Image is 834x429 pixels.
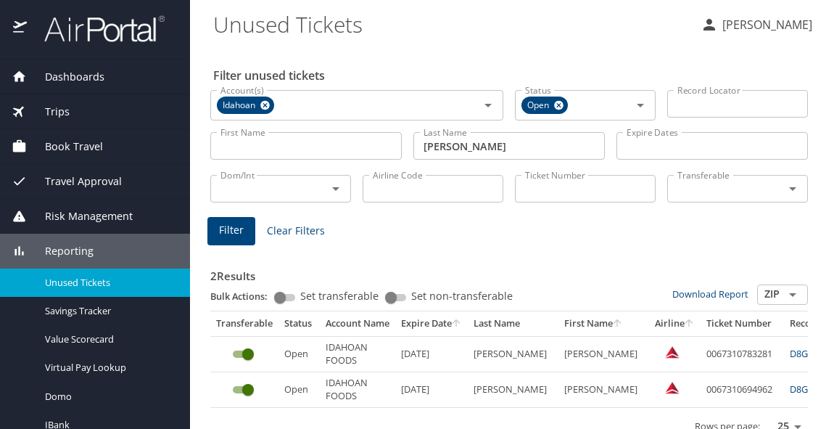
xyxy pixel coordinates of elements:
[27,139,103,155] span: Book Travel
[718,16,812,33] p: [PERSON_NAME]
[790,347,825,360] a: D8GTYG
[320,336,395,372] td: IDAHOAN FOODS
[320,372,395,408] td: IDAHOAN FOODS
[665,345,680,359] img: VxQ0i4AAAAASUVORK5CYII=
[558,372,649,408] td: [PERSON_NAME]
[27,69,104,85] span: Dashboards
[45,390,173,404] span: Domo
[701,336,784,372] td: 0067310783281
[217,98,264,113] span: Idahoan
[27,208,133,224] span: Risk Management
[213,64,811,87] h2: Filter unused tickets
[613,319,623,329] button: sort
[630,95,651,115] button: Open
[210,290,279,303] p: Bulk Actions:
[261,218,331,245] button: Clear Filters
[278,336,320,372] td: Open
[649,311,701,336] th: Airline
[320,311,395,336] th: Account Name
[783,285,803,305] button: Open
[27,173,122,189] span: Travel Approval
[701,372,784,408] td: 0067310694962
[45,304,173,318] span: Savings Tracker
[300,291,379,301] span: Set transferable
[395,372,468,408] td: [DATE]
[411,291,513,301] span: Set non-transferable
[27,243,94,259] span: Reporting
[216,317,273,330] div: Transferable
[558,311,649,336] th: First Name
[672,287,748,301] a: Download Report
[217,97,274,114] div: Idahoan
[521,98,558,113] span: Open
[45,332,173,346] span: Value Scorecard
[326,179,346,199] button: Open
[701,311,784,336] th: Ticket Number
[452,319,462,329] button: sort
[278,372,320,408] td: Open
[267,222,325,240] span: Clear Filters
[13,15,28,43] img: icon-airportal.png
[790,383,824,396] a: D8GP8L
[28,15,165,43] img: airportal-logo.png
[521,97,568,114] div: Open
[213,1,689,46] h1: Unused Tickets
[219,221,244,240] span: Filter
[27,104,70,120] span: Trips
[45,276,173,290] span: Unused Tickets
[395,336,468,372] td: [DATE]
[45,361,173,375] span: Virtual Pay Lookup
[783,179,803,199] button: Open
[665,380,680,395] img: Delta Airlines
[395,311,468,336] th: Expire Date
[695,12,818,38] button: [PERSON_NAME]
[468,336,558,372] td: [PERSON_NAME]
[210,259,808,285] h3: 2 Results
[478,95,498,115] button: Open
[278,311,320,336] th: Status
[685,319,695,329] button: sort
[207,217,255,245] button: Filter
[468,372,558,408] td: [PERSON_NAME]
[468,311,558,336] th: Last Name
[558,336,649,372] td: [PERSON_NAME]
